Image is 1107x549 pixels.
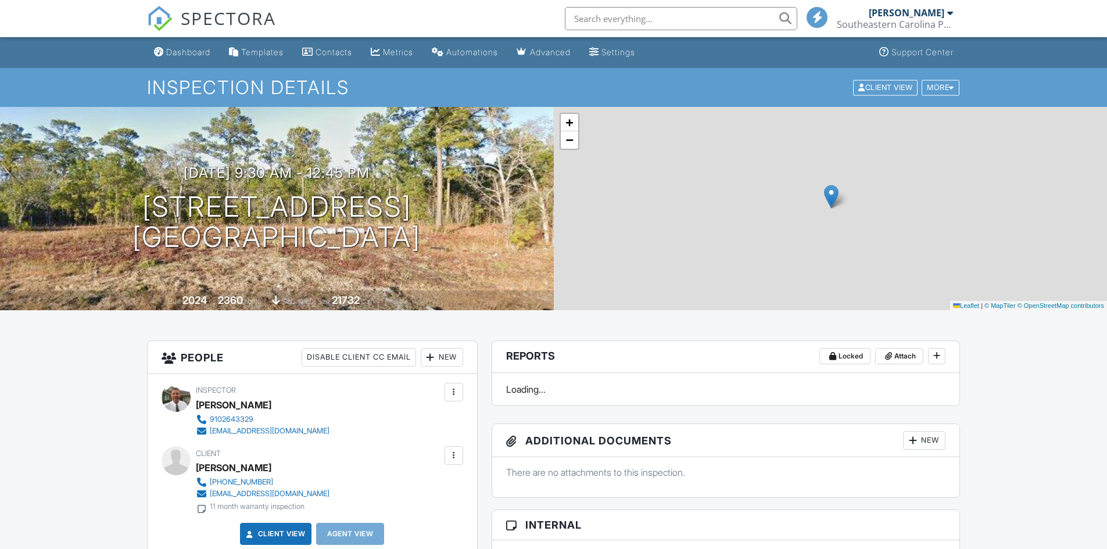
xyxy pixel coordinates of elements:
[361,297,376,306] span: sq.ft.
[427,42,503,63] a: Automations (Basic)
[1018,302,1104,309] a: © OpenStreetMap contributors
[210,478,273,487] div: [PHONE_NUMBER]
[196,449,221,458] span: Client
[565,115,573,130] span: +
[332,294,360,306] div: 21732
[181,6,276,30] span: SPECTORA
[981,302,983,309] span: |
[196,425,329,437] a: [EMAIL_ADDRESS][DOMAIN_NAME]
[245,297,261,306] span: sq. ft.
[196,396,271,414] div: [PERSON_NAME]
[446,47,498,57] div: Automations
[166,47,210,57] div: Dashboard
[530,47,571,57] div: Advanced
[182,294,207,306] div: 2024
[147,77,961,98] h1: Inspection Details
[224,42,288,63] a: Templates
[148,341,477,374] h3: People
[196,488,329,500] a: [EMAIL_ADDRESS][DOMAIN_NAME]
[565,132,573,147] span: −
[149,42,215,63] a: Dashboard
[184,165,370,181] h3: [DATE] 9:30 am - 12:45 pm
[244,528,306,540] a: Client View
[853,80,918,95] div: Client View
[492,510,960,540] h3: Internal
[316,47,352,57] div: Contacts
[875,42,958,63] a: Support Center
[196,386,236,394] span: Inspector
[421,348,463,367] div: New
[366,42,418,63] a: Metrics
[302,348,416,367] div: Disable Client CC Email
[922,80,959,95] div: More
[210,426,329,436] div: [EMAIL_ADDRESS][DOMAIN_NAME]
[837,19,953,30] div: Southeastern Carolina Property Inspections
[903,431,945,450] div: New
[824,185,839,209] img: Marker
[218,294,243,306] div: 2360
[196,476,329,488] a: [PHONE_NUMBER]
[506,466,946,479] p: There are no attachments to this inspection.
[147,6,173,31] img: The Best Home Inspection Software - Spectora
[210,502,304,511] div: 11 month warranty inspection
[561,114,578,131] a: Zoom in
[984,302,1016,309] a: © MapTiler
[168,297,181,306] span: Built
[241,47,284,57] div: Templates
[585,42,640,63] a: Settings
[852,82,920,91] a: Client View
[196,459,271,476] div: [PERSON_NAME]
[132,192,421,253] h1: [STREET_ADDRESS] [GEOGRAPHIC_DATA]
[210,489,329,498] div: [EMAIL_ADDRESS][DOMAIN_NAME]
[561,131,578,149] a: Zoom out
[383,47,413,57] div: Metrics
[282,297,295,306] span: slab
[869,7,944,19] div: [PERSON_NAME]
[147,16,276,40] a: SPECTORA
[601,47,635,57] div: Settings
[891,47,954,57] div: Support Center
[565,7,797,30] input: Search everything...
[306,297,330,306] span: Lot Size
[196,414,329,425] a: 9102643329
[210,415,253,424] div: 9102643329
[512,42,575,63] a: Advanced
[492,424,960,457] h3: Additional Documents
[298,42,357,63] a: Contacts
[953,302,979,309] a: Leaflet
